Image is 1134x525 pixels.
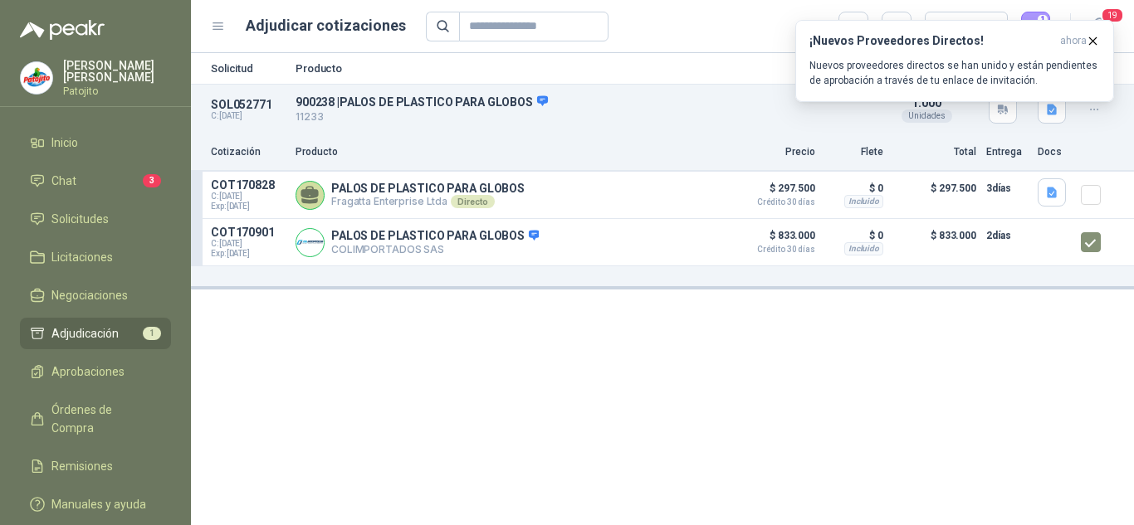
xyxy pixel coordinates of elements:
[935,14,983,39] div: Precio
[20,394,171,444] a: Órdenes de Compra
[986,226,1028,245] p: 2 días
[732,245,815,254] span: Crédito 30 días
[902,109,952,123] div: Unidades
[844,195,883,208] div: Incluido
[51,362,125,381] span: Aprobaciones
[20,356,171,387] a: Aprobaciones
[21,62,52,94] img: Company Logo
[51,324,119,343] span: Adjudicación
[732,198,815,207] span: Crédito 30 días
[1084,12,1114,41] button: 19
[809,58,1100,88] p: Nuevos proveedores directos se han unido y están pendientes de aprobación a través de tu enlace d...
[211,63,286,74] p: Solicitud
[825,144,883,160] p: Flete
[211,202,286,211] span: Exp: [DATE]
[20,318,171,349] a: Adjudicación1
[296,63,875,74] p: Producto
[51,248,113,266] span: Licitaciones
[20,241,171,273] a: Licitaciones
[1038,144,1071,160] p: Docs
[893,178,976,211] p: $ 297.500
[211,111,286,121] p: C: [DATE]
[331,195,525,208] p: Fragatta Enterprise Ltda
[296,109,875,125] p: 11233
[986,178,1028,198] p: 3 días
[825,178,883,198] p: $ 0
[211,239,286,249] span: C: [DATE]
[732,226,815,254] p: $ 833.000
[51,134,78,152] span: Inicio
[893,144,976,160] p: Total
[331,182,525,195] p: PALOS DE PLASTICO PARA GLOBOS
[825,226,883,245] p: $ 0
[296,95,875,109] p: 900238 | PALOS DE PLASTICO PARA GLOBOS
[893,226,976,259] p: $ 833.000
[51,172,76,190] span: Chat
[795,20,1114,102] button: ¡Nuevos Proveedores Directos!ahora Nuevos proveedores directos se han unido y están pendientes de...
[331,243,539,255] p: COLIMPORTADOS SAS
[20,203,171,235] a: Solicitudes
[51,495,146,513] span: Manuales y ayuda
[986,144,1028,160] p: Entrega
[143,327,161,340] span: 1
[51,286,128,304] span: Negociaciones
[63,86,171,96] p: Patojito
[211,178,286,192] p: COT170828
[1101,7,1124,23] span: 19
[20,280,171,311] a: Negociaciones
[211,98,286,111] p: SOL052771
[211,192,286,202] span: C: [DATE]
[296,229,324,256] img: Company Logo
[1021,12,1051,41] button: 1
[20,450,171,482] a: Remisiones
[51,457,113,475] span: Remisiones
[211,144,286,160] p: Cotización
[844,242,883,255] div: Incluido
[451,195,495,208] div: Directo
[51,401,155,437] span: Órdenes de Compra
[732,144,815,160] p: Precio
[20,165,171,197] a: Chat3
[143,174,161,187] span: 3
[211,226,286,239] p: COT170901
[296,144,722,160] p: Producto
[20,20,105,40] img: Logo peakr
[20,489,171,520] a: Manuales y ayuda
[809,34,1053,48] h3: ¡Nuevos Proveedores Directos!
[211,249,286,259] span: Exp: [DATE]
[331,229,539,244] p: PALOS DE PLASTICO PARA GLOBOS
[246,14,406,37] h1: Adjudicar cotizaciones
[732,178,815,207] p: $ 297.500
[51,210,109,228] span: Solicitudes
[20,127,171,158] a: Inicio
[63,60,171,83] p: [PERSON_NAME] [PERSON_NAME]
[1060,34,1087,48] span: ahora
